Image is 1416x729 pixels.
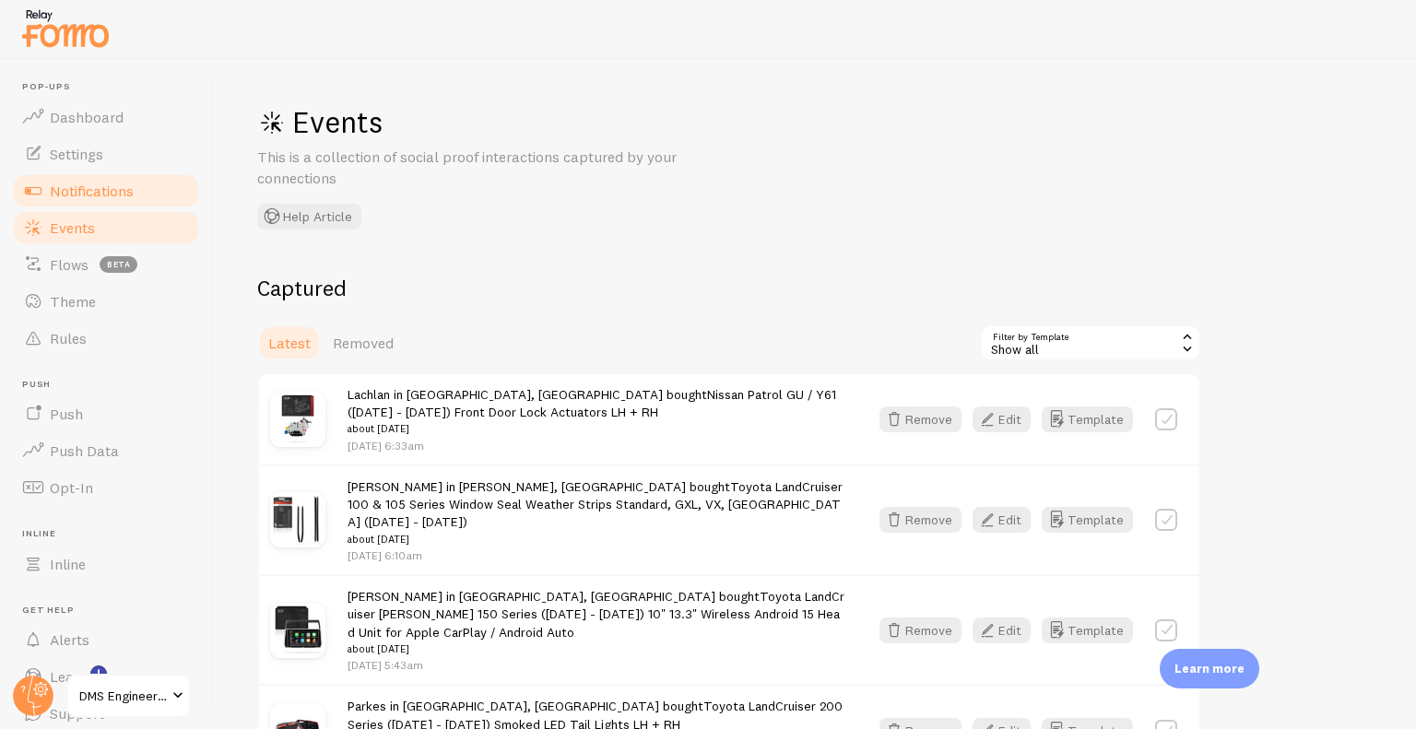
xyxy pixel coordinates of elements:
img: ToyotaHiluxrubberwindowweatherstrip_dccc3905-af69-4b21-aebd-ae745f42e653_small.jpg [270,492,325,547]
span: Inline [22,528,201,540]
div: Show all [980,324,1201,361]
a: Learn [11,658,201,695]
button: Remove [879,507,962,533]
span: Removed [333,334,394,352]
img: patrolguy61dooractuator_small.jpg [270,392,325,447]
button: Edit [973,617,1031,643]
button: Template [1042,406,1133,432]
span: Latest [268,334,311,352]
a: Toyota LandCruiser [PERSON_NAME] 150 Series ([DATE] - [DATE]) 10" 13.3" Wireless Android 15 Head ... [348,588,844,641]
a: Nissan Patrol GU / Y61 ([DATE] - [DATE]) Front Door Lock Actuators LH + RH [348,386,836,420]
small: about [DATE] [348,420,846,437]
span: Lachlan in [GEOGRAPHIC_DATA], [GEOGRAPHIC_DATA] bought [348,386,846,438]
button: Template [1042,507,1133,533]
a: Inline [11,546,201,582]
a: Toyota LandCruiser 100 & 105 Series Window Seal Weather Strips Standard, GXL, VX, [GEOGRAPHIC_DAT... [348,478,843,531]
span: Learn [50,667,88,686]
a: Alerts [11,621,201,658]
span: DMS Engineering [79,685,167,707]
a: Push [11,395,201,432]
span: Flows [50,255,88,274]
span: beta [100,256,137,273]
h1: Events [257,103,810,141]
button: Template [1042,617,1133,643]
button: Edit [973,507,1031,533]
a: Theme [11,283,201,320]
a: Opt-In [11,469,201,506]
small: about [DATE] [348,641,846,657]
a: Rules [11,320,201,357]
span: Push Data [50,441,119,460]
button: Edit [973,406,1031,432]
span: Theme [50,292,96,311]
span: Inline [50,555,86,573]
span: Opt-In [50,478,93,497]
span: [PERSON_NAME] in [GEOGRAPHIC_DATA], [GEOGRAPHIC_DATA] bought [348,588,846,657]
a: Dashboard [11,99,201,135]
a: Edit [973,617,1042,643]
p: [DATE] 6:33am [348,438,846,453]
img: fomo-relay-logo-orange.svg [19,5,112,52]
p: Learn more [1174,660,1245,677]
a: Notifications [11,172,201,209]
div: Learn more [1160,649,1259,688]
span: Settings [50,145,103,163]
span: [PERSON_NAME] in [PERSON_NAME], [GEOGRAPHIC_DATA] bought [348,478,846,547]
a: Push Data [11,432,201,469]
span: Pop-ups [22,81,201,93]
span: Push [22,379,201,391]
span: Notifications [50,182,134,200]
a: Flows beta [11,246,201,283]
span: Rules [50,329,87,347]
button: Remove [879,406,962,432]
span: Get Help [22,605,201,617]
a: Events [11,209,201,246]
img: 10-inches-Prado-2018-22-150---HEAD-UNITS---Floating_small.jpg [270,603,325,658]
span: Alerts [50,630,89,649]
a: Edit [973,507,1042,533]
a: Latest [257,324,322,361]
p: [DATE] 6:10am [348,547,846,563]
h2: Captured [257,274,1201,302]
svg: <p>Watch New Feature Tutorials!</p> [90,665,107,682]
a: Removed [322,324,405,361]
a: DMS Engineering [66,674,191,718]
span: Events [50,218,95,237]
button: Remove [879,617,962,643]
button: Help Article [257,204,361,229]
a: Settings [11,135,201,172]
p: [DATE] 5:43am [348,657,846,673]
a: Edit [973,406,1042,432]
span: Push [50,405,83,423]
span: Dashboard [50,108,124,126]
p: This is a collection of social proof interactions captured by your connections [257,147,700,189]
small: about [DATE] [348,531,846,547]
